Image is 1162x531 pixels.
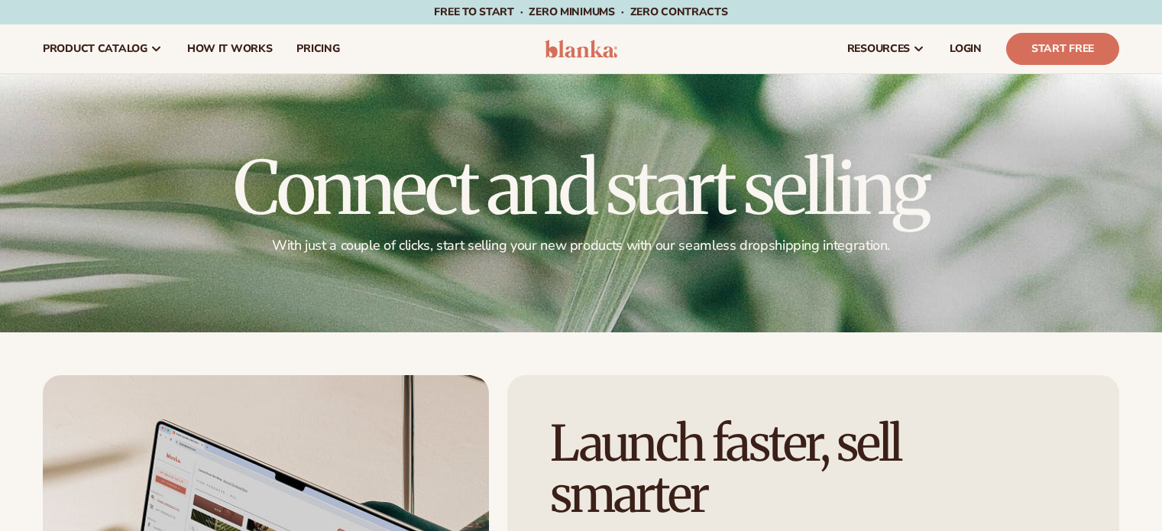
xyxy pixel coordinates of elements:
[1006,33,1119,65] a: Start Free
[550,418,1015,520] h2: Launch faster, sell smarter
[296,43,339,55] span: pricing
[847,43,910,55] span: resources
[234,151,927,225] h1: Connect and start selling
[950,43,982,55] span: LOGIN
[434,5,727,19] span: Free to start · ZERO minimums · ZERO contracts
[43,43,147,55] span: product catalog
[187,43,273,55] span: How It Works
[234,237,927,254] p: With just a couple of clicks, start selling your new products with our seamless dropshipping inte...
[835,24,937,73] a: resources
[937,24,994,73] a: LOGIN
[175,24,285,73] a: How It Works
[31,24,175,73] a: product catalog
[284,24,351,73] a: pricing
[545,40,617,58] img: logo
